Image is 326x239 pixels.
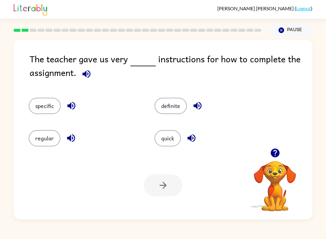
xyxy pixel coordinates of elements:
button: specific [29,98,61,114]
img: Literably [14,2,47,16]
button: quick [155,130,181,146]
button: regular [29,130,60,146]
video: Your browser must support playing .mp4 files to use Literably. Please try using another browser. [245,152,305,212]
button: definite [155,98,187,114]
a: Logout [296,5,311,11]
span: [PERSON_NAME] [PERSON_NAME] [217,5,295,11]
button: Pause [269,23,312,37]
div: The teacher gave us very instructions for how to complete the assignment. [30,52,312,86]
div: ( ) [217,5,312,11]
